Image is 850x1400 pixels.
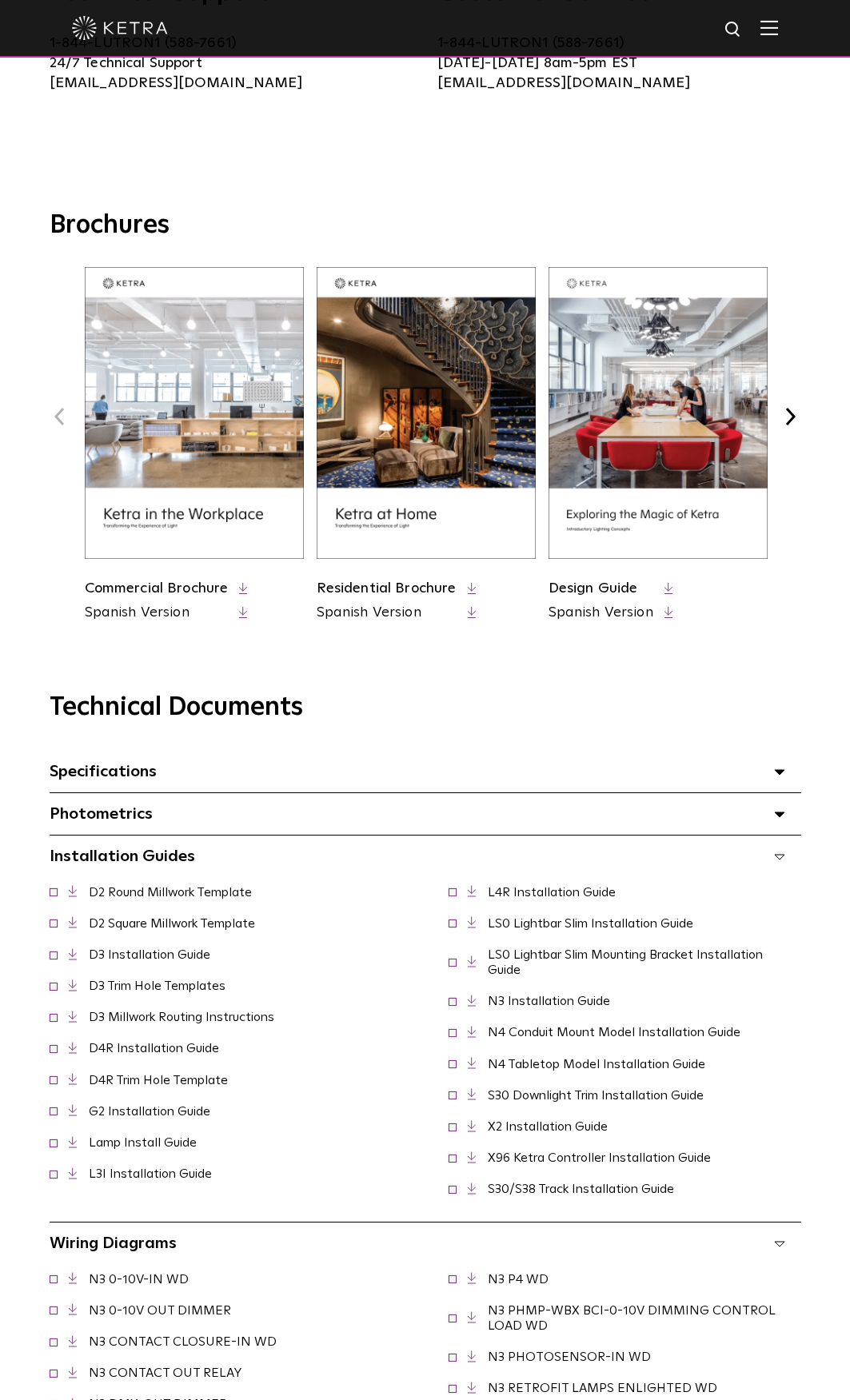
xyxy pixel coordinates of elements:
a: Residential Brochure [317,581,457,596]
a: Spanish Version [85,603,229,623]
a: N3 Installation Guide [488,995,610,1007]
a: D3 Millwork Routing Instructions [89,1011,274,1023]
img: design_brochure_thumbnail [549,267,768,559]
a: N3 CONTACT OUT RELAY [89,1366,242,1379]
a: D4R Trim Hole Template [89,1074,228,1087]
a: D3 Trim Hole Templates [89,979,225,992]
a: S30 Downlight Trim Installation Guide [488,1089,704,1102]
span: Photometrics [50,806,153,822]
a: Design Guide [549,581,638,596]
span: Installation Guides [50,848,195,864]
img: Hamburger%20Nav.svg [760,20,778,35]
a: N3 P4 WD [488,1273,549,1286]
p: 1-844-LUTRON1 (588-7661) 24/7 Technical Support [50,34,413,94]
a: S30/S38 Track Installation Guide [488,1183,674,1195]
a: X2 Installation Guide [488,1120,608,1133]
a: Spanish Version [317,603,457,623]
a: N3 0-10V OUT DIMMER [89,1304,231,1317]
span: Specifications [50,764,157,780]
h3: Technical Documents [50,692,801,723]
a: Commercial Brochure [85,581,229,596]
a: N3 PHMP-WBX BCI-0-10V DIMMING CONTROL LOAD WD [488,1304,775,1332]
a: LS0 Lightbar Slim Mounting Bracket Installation Guide [488,948,763,976]
a: LS0 Lightbar Slim Installation Guide [488,917,693,930]
a: D2 Round Millwork Template [89,886,252,899]
a: N4 Tabletop Model Installation Guide [488,1058,705,1071]
a: L3I Installation Guide [89,1167,212,1180]
a: D3 Installation Guide [89,948,210,961]
a: N4 Conduit Mount Model Installation Guide [488,1026,740,1039]
a: N3 RETROFIT LAMPS ENLIGHTED WD [488,1382,717,1394]
img: ketra-logo-2019-white [72,16,168,40]
a: N3 PHOTOSENSOR-IN WD [488,1350,651,1363]
a: N3 CONTACT CLOSURE-IN WD [89,1335,277,1348]
span: Wiring Diagrams [50,1235,177,1251]
img: commercial_brochure_thumbnail [85,267,304,559]
img: residential_brochure_thumbnail [317,267,536,559]
a: D4R Installation Guide [89,1042,219,1055]
a: Lamp Install Guide [89,1136,197,1149]
a: D2 Square Millwork Template [89,917,255,930]
p: 1-844-LUTRON1 (588-7661) [DATE]-[DATE] 8am-5pm EST [EMAIL_ADDRESS][DOMAIN_NAME] [437,34,801,94]
a: N3 0-10V-IN WD [89,1273,189,1286]
img: search icon [724,20,744,40]
a: G2 Installation Guide [89,1105,210,1118]
button: Previous [50,406,70,427]
a: Spanish Version [549,603,653,623]
h3: Brochures [50,209,801,243]
button: Next [780,406,801,427]
a: L4R Installation Guide [488,886,616,899]
a: X96 Ketra Controller Installation Guide [488,1151,711,1164]
a: [EMAIL_ADDRESS][DOMAIN_NAME] [50,76,302,90]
